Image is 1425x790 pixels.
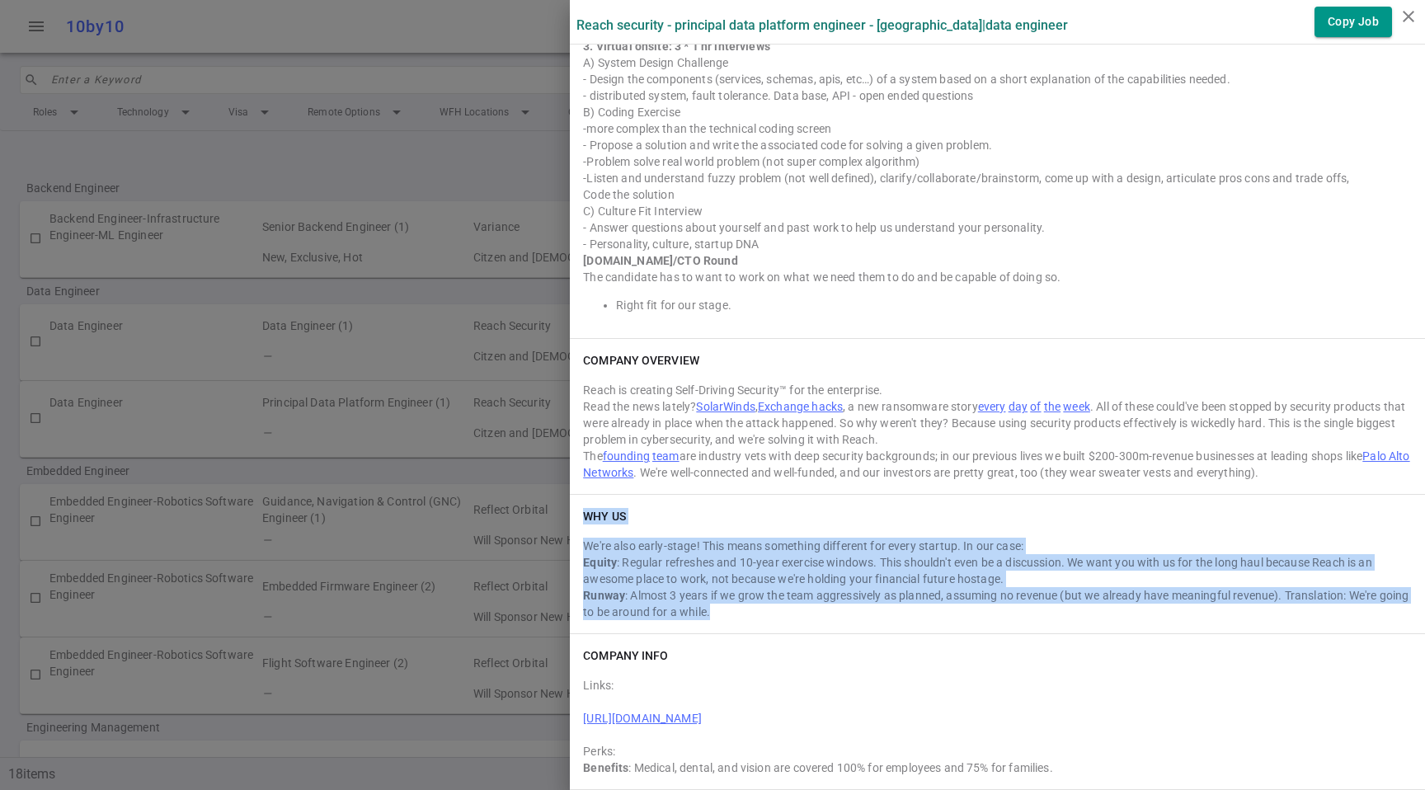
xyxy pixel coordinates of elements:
[583,40,770,53] strong: 3. Virtual onsite: 3 * 1 hr interviews
[583,508,626,524] h6: WHY US
[696,400,755,413] a: SolarWinds
[583,120,1412,137] div: -more complex than the technical coding screen
[583,712,702,725] a: [URL][DOMAIN_NAME]
[758,400,843,413] a: Exchange hacks
[583,587,1412,620] div: : Almost 3 years if we grow the team aggressively as planned, assuming no revenue (but we already...
[583,269,1412,285] div: The candidate has to want to work on what we need them to do and be capable of doing so.
[583,647,668,664] h6: COMPANY INFO
[583,186,1412,203] div: Code the solution
[978,400,1006,413] a: every
[1063,400,1090,413] a: week
[1044,400,1061,413] a: the
[583,448,1412,481] div: The are industry vets with deep security backgrounds; in our previous lives we built $200-300m-re...
[583,759,1412,776] div: : Medical, dental, and vision are covered 100% for employees and 75% for families.
[1314,7,1392,37] button: Copy Job
[1009,400,1028,413] a: day
[652,449,680,463] a: team
[583,87,1412,104] div: - distributed system, fault tolerance. Data base, API - open ended questions
[603,449,650,463] a: founding
[583,71,1412,87] div: - Design the components (services, schemas, apis, etc…) of a system based on a short explanation ...
[583,254,737,267] strong: [DOMAIN_NAME]/CTO Round
[583,398,1412,448] div: Read the news lately? , , a new ransomware story . All of these could've been stopped by security...
[583,554,1412,587] div: : Regular refreshes and 10-year exercise windows. This shouldn't even be a discussion. We want yo...
[583,382,1412,398] div: Reach is creating Self-Driving Security™ for the enterprise.
[1399,7,1418,26] i: close
[583,761,628,774] strong: Benefits
[583,556,617,569] strong: Equity
[583,219,1412,236] div: - Answer questions about yourself and past work to help us understand your personality.
[616,297,1412,313] li: Right fit for our stage.
[583,153,1412,170] div: -Problem solve real world problem (not super complex algorithm)
[583,170,1412,186] div: -Listen and understand fuzzy problem (not well defined), clarify/collaborate/brainstorm, come up ...
[1030,400,1041,413] a: of
[583,589,625,602] strong: Runway
[583,352,699,369] h6: COMPANY OVERVIEW
[583,137,1412,153] div: - Propose a solution and write the associated code for solving a given problem.
[583,670,1412,776] div: Links: Perks:
[583,104,1412,120] div: B) Coding Exercise
[583,538,1412,554] div: We're also early-stage! This means something different for every startup. In our case:
[583,236,1412,252] div: - Personality, culture, startup DNA
[583,54,1412,71] div: A) System Design Challenge
[583,203,1412,219] div: C) Culture Fit Interview
[576,17,1068,33] label: Reach Security - Principal Data Platform Engineer - [GEOGRAPHIC_DATA] | Data Engineer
